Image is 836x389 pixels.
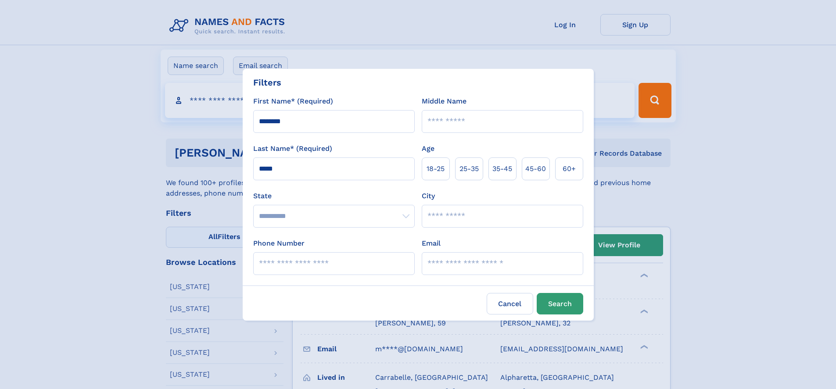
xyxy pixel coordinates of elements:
label: State [253,191,415,201]
label: Age [422,143,434,154]
span: 18‑25 [427,164,445,174]
div: Filters [253,76,281,89]
span: 35‑45 [492,164,512,174]
label: City [422,191,435,201]
label: Phone Number [253,238,305,249]
label: Middle Name [422,96,466,107]
label: Cancel [487,293,533,314]
label: Last Name* (Required) [253,143,332,154]
span: 25‑35 [459,164,479,174]
span: 60+ [563,164,576,174]
label: First Name* (Required) [253,96,333,107]
button: Search [537,293,583,314]
label: Email [422,238,441,249]
span: 45‑60 [525,164,546,174]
